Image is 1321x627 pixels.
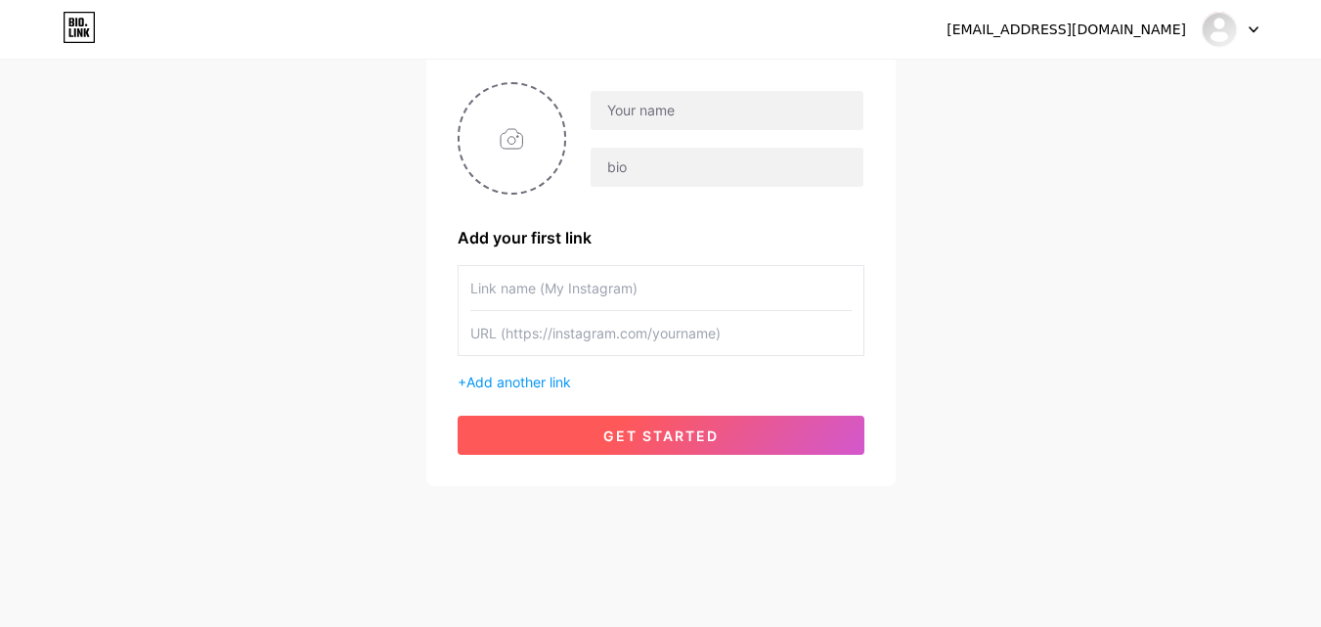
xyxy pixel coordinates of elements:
span: Add another link [466,374,571,390]
input: Your name [591,91,862,130]
input: bio [591,148,862,187]
span: get started [603,427,719,444]
div: [EMAIL_ADDRESS][DOMAIN_NAME] [947,20,1186,40]
input: Link name (My Instagram) [470,266,852,310]
button: get started [458,416,864,455]
input: URL (https://instagram.com/yourname) [470,311,852,355]
img: BIKASH MURMU [1201,11,1238,48]
div: + [458,372,864,392]
div: Add your first link [458,226,864,249]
